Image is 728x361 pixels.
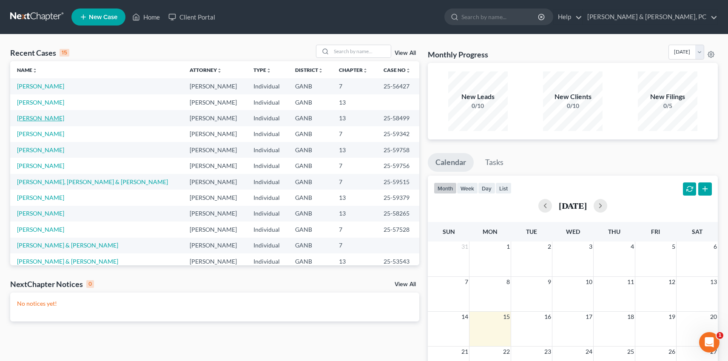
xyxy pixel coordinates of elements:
a: View All [395,281,416,287]
input: Search by name... [331,45,391,57]
input: Search by name... [461,9,539,25]
a: [PERSON_NAME] [17,130,64,137]
div: 15 [60,49,69,57]
span: 2 [547,242,552,252]
button: list [495,182,512,194]
a: [PERSON_NAME] [17,146,64,153]
td: [PERSON_NAME] [183,142,247,158]
div: Recent Cases [10,48,69,58]
td: GANB [288,190,332,205]
a: [PERSON_NAME], [PERSON_NAME] & [PERSON_NAME] [17,178,168,185]
td: [PERSON_NAME] [183,222,247,237]
span: 1 [506,242,511,252]
span: 8 [506,277,511,287]
td: Individual [247,238,289,253]
td: GANB [288,94,332,110]
td: Individual [247,206,289,222]
a: [PERSON_NAME] [17,162,64,169]
span: 14 [461,312,469,322]
a: [PERSON_NAME] [17,99,64,106]
span: 17 [585,312,593,322]
span: 3 [588,242,593,252]
td: 25-56427 [377,78,420,94]
td: 25-57528 [377,222,420,237]
span: Fri [651,228,660,235]
i: unfold_more [363,68,368,73]
td: 7 [332,78,377,94]
a: Nameunfold_more [17,67,37,73]
span: 5 [671,242,676,252]
span: 25 [626,347,635,357]
div: New Filings [638,92,697,102]
span: Sun [443,228,455,235]
div: NextChapter Notices [10,279,94,289]
td: 13 [332,94,377,110]
div: 0/10 [448,102,508,110]
div: New Clients [543,92,603,102]
span: 7 [464,277,469,287]
i: unfold_more [318,68,323,73]
iframe: Intercom live chat [699,332,719,352]
td: Individual [247,94,289,110]
a: [PERSON_NAME] [17,226,64,233]
a: Case Nounfold_more [384,67,411,73]
a: [PERSON_NAME] [17,194,64,201]
span: 20 [709,312,718,322]
span: 13 [709,277,718,287]
h2: [DATE] [559,201,587,210]
button: week [457,182,478,194]
div: New Leads [448,92,508,102]
td: 25-58265 [377,206,420,222]
td: Individual [247,126,289,142]
a: [PERSON_NAME] & [PERSON_NAME] [17,242,118,249]
td: 7 [332,238,377,253]
td: [PERSON_NAME] [183,253,247,269]
span: Sat [692,228,702,235]
span: 1 [717,332,723,339]
td: 25-58499 [377,110,420,126]
span: 18 [626,312,635,322]
a: Calendar [428,153,474,172]
button: day [478,182,495,194]
td: 13 [332,190,377,205]
span: Thu [608,228,620,235]
span: 12 [668,277,676,287]
span: 26 [668,347,676,357]
td: 25-59342 [377,126,420,142]
span: 15 [502,312,511,322]
td: Individual [247,110,289,126]
td: 13 [332,253,377,269]
td: [PERSON_NAME] [183,94,247,110]
span: 24 [585,347,593,357]
td: Individual [247,190,289,205]
td: Individual [247,253,289,269]
span: 21 [461,347,469,357]
div: 0/10 [543,102,603,110]
h3: Monthly Progress [428,49,488,60]
td: [PERSON_NAME] [183,190,247,205]
td: [PERSON_NAME] [183,110,247,126]
a: Districtunfold_more [295,67,323,73]
td: Individual [247,174,289,190]
td: GANB [288,78,332,94]
span: 9 [547,277,552,287]
td: [PERSON_NAME] [183,158,247,173]
td: GANB [288,222,332,237]
a: [PERSON_NAME] [17,210,64,217]
td: GANB [288,253,332,269]
a: Tasks [478,153,511,172]
i: unfold_more [266,68,271,73]
td: 25-53543 [377,253,420,269]
button: month [434,182,457,194]
td: Individual [247,158,289,173]
td: 13 [332,142,377,158]
td: GANB [288,238,332,253]
span: 16 [543,312,552,322]
span: 11 [626,277,635,287]
div: 0 [86,280,94,288]
td: Individual [247,222,289,237]
td: 7 [332,174,377,190]
a: [PERSON_NAME] [17,114,64,122]
a: Home [128,9,164,25]
a: Typeunfold_more [253,67,271,73]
